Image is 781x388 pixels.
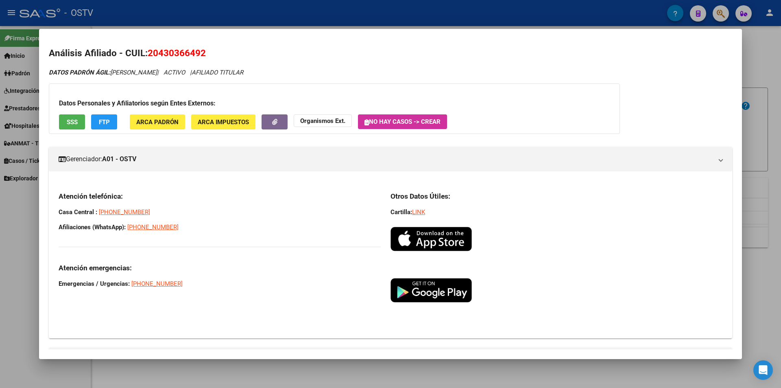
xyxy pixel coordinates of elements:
h3: Otros Datos Útiles: [390,192,722,201]
span: SSS [67,118,78,126]
strong: Afiliaciones (WhatsApp): [59,224,126,231]
a: [PHONE_NUMBER] [99,208,150,216]
img: logo-app-store [390,227,472,251]
a: [PHONE_NUMBER] [131,280,183,287]
h3: Atención emergencias: [59,263,381,272]
strong: DATOS PADRÓN ÁGIL: [49,69,110,76]
a: [PHONE_NUMBER] [127,224,179,231]
button: SSS [59,114,85,129]
span: No hay casos -> Crear [364,118,441,125]
span: ARCA Impuestos [198,118,249,126]
h3: Datos Personales y Afiliatorios según Entes Externos: [59,99,610,108]
mat-expansion-panel-header: Datos de Empadronamiento [49,348,732,372]
span: ARCA Padrón [136,118,179,126]
i: | ACTIVO | [49,69,243,76]
button: ARCA Padrón [130,114,185,129]
span: FTP [99,118,110,126]
h3: Atención telefónica: [59,192,381,201]
strong: Cartilla: [390,208,412,216]
div: Open Intercom Messenger [753,360,773,380]
strong: A01 - OSTV [102,154,136,164]
mat-expansion-panel-header: Gerenciador:A01 - OSTV [49,147,732,171]
span: [PERSON_NAME] [49,69,157,76]
strong: Emergencias / Urgencias: [59,280,130,287]
mat-panel-title: Gerenciador: [59,154,713,164]
button: Organismos Ext. [294,114,352,127]
span: 20430366492 [148,48,206,58]
img: logo-play-store [390,278,472,303]
strong: Organismos Ext. [300,117,345,125]
button: No hay casos -> Crear [358,114,447,129]
button: ARCA Impuestos [191,114,255,129]
div: Gerenciador:A01 - OSTV [49,171,732,338]
h2: Análisis Afiliado - CUIL: [49,46,732,60]
strong: Casa Central : [59,208,97,216]
button: FTP [91,114,117,129]
span: AFILIADO TITULAR [192,69,243,76]
a: LINK [412,208,425,216]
